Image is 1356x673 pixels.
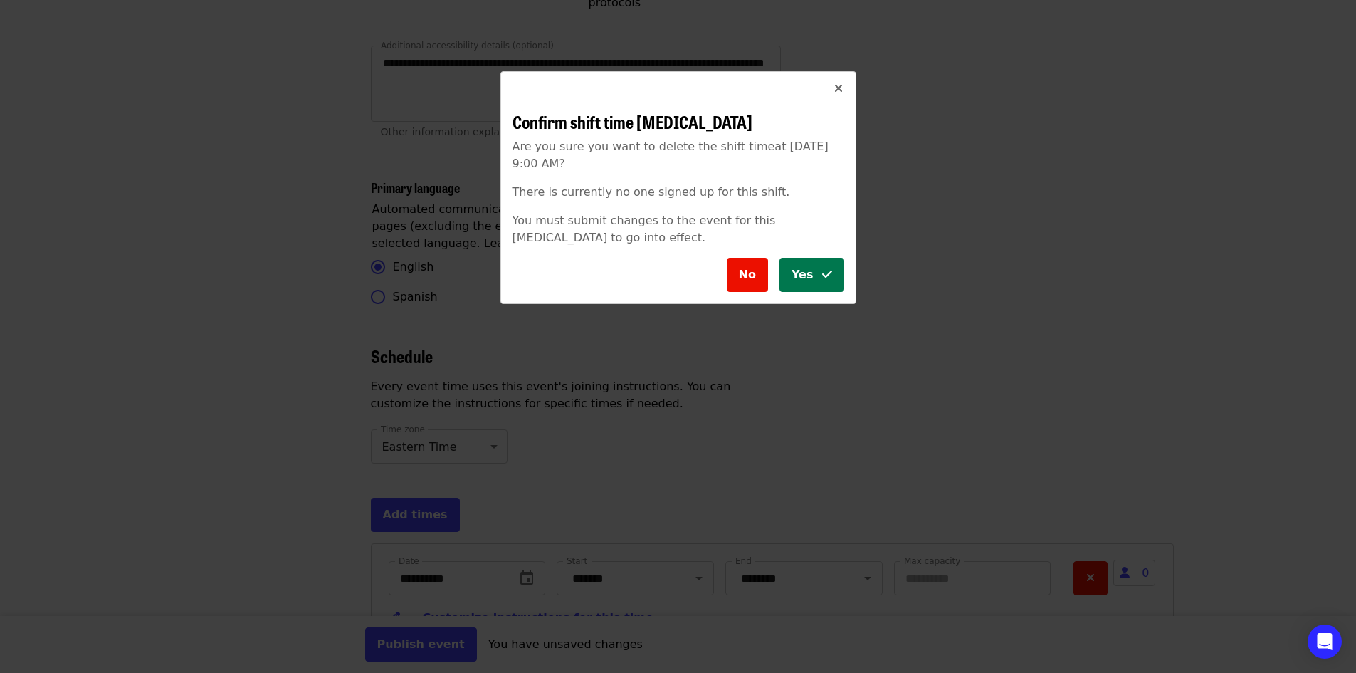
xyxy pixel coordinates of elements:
button: No [727,258,768,292]
span: Confirm shift time [MEDICAL_DATA] [513,109,752,134]
div: Open Intercom Messenger [1308,625,1342,659]
button: Yes [779,258,844,292]
button: Close [821,72,856,106]
p: There is currently no one signed up for this shift. [513,184,844,201]
i: check icon [822,268,832,281]
i: times icon [834,82,843,95]
p: Are you sure you want to delete the shift time at [DATE] 9:00 AM ? [513,138,844,172]
span: Yes [792,266,814,283]
p: You must submit changes to the event for this [MEDICAL_DATA] to go into effect. [513,212,844,246]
